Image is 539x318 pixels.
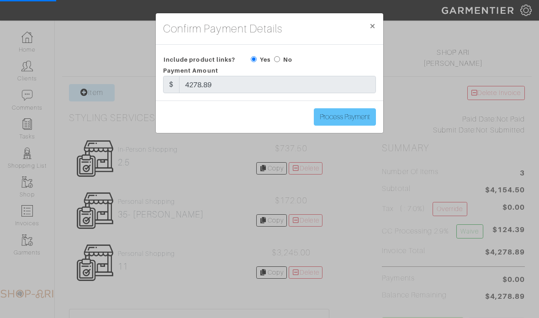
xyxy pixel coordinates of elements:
[260,55,270,64] label: Yes
[283,55,292,64] label: No
[163,76,180,93] div: $
[314,108,376,126] input: Process Payment
[369,20,376,32] span: ×
[164,53,235,66] span: Include product links?
[163,67,218,74] span: Payment Amount
[163,21,282,37] h4: Confirm Payment Details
